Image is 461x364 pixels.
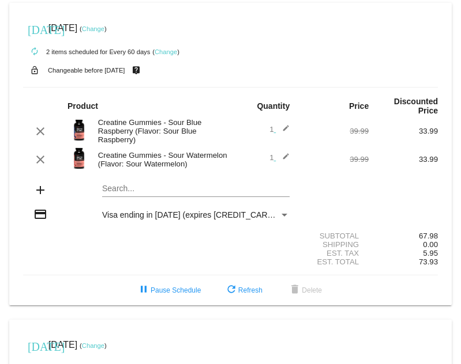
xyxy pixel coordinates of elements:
[299,249,369,257] div: Est. Tax
[299,127,369,135] div: 39.99
[394,97,438,115] strong: Discounted Price
[92,118,231,144] div: Creatine Gummies - Sour Blue Raspberry (Flavor: Sour Blue Raspberry)
[33,183,47,197] mat-icon: add
[419,257,438,266] span: 73.93
[224,283,238,297] mat-icon: refresh
[80,342,107,349] small: ( )
[28,22,42,36] mat-icon: [DATE]
[423,249,438,257] span: 5.95
[28,63,42,78] mat-icon: lock_open
[257,101,290,111] strong: Quantity
[28,45,42,59] mat-icon: autorenew
[137,283,151,297] mat-icon: pause
[68,147,91,170] img: Image-1-Creatine-Gummies-SW-1000Xx1000.png
[80,25,107,32] small: ( )
[137,286,201,294] span: Pause Schedule
[349,101,369,111] strong: Price
[23,48,150,55] small: 2 items scheduled for Every 60 days
[276,124,290,138] mat-icon: edit
[33,124,47,138] mat-icon: clear
[68,101,98,111] strong: Product
[224,286,263,294] span: Refresh
[102,210,290,219] mat-select: Payment Method
[299,232,369,240] div: Subtotal
[215,280,272,301] button: Refresh
[369,232,438,240] div: 67.98
[82,25,104,32] a: Change
[128,280,210,301] button: Pause Schedule
[48,67,125,74] small: Changeable before [DATE]
[279,280,331,301] button: Delete
[92,151,231,168] div: Creatine Gummies - Sour Watermelon (Flavor: Sour Watermelon)
[33,207,47,221] mat-icon: credit_card
[102,210,303,219] span: Visa ending in [DATE] (expires [CREDIT_CARD_DATA])
[288,283,302,297] mat-icon: delete
[369,155,438,164] div: 33.99
[269,153,290,162] span: 1
[269,125,290,134] span: 1
[288,286,322,294] span: Delete
[299,155,369,164] div: 39.99
[28,339,42,352] mat-icon: [DATE]
[276,153,290,166] mat-icon: edit
[129,63,143,78] mat-icon: live_help
[155,48,177,55] a: Change
[68,119,91,142] img: Image-1-Creatine-Gummies-SBR-1000Xx1000.png
[82,342,104,349] a: Change
[299,240,369,249] div: Shipping
[299,257,369,266] div: Est. Total
[369,127,438,135] div: 33.99
[33,153,47,166] mat-icon: clear
[102,184,290,194] input: Search...
[152,48,179,55] small: ( )
[423,240,438,249] span: 0.00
